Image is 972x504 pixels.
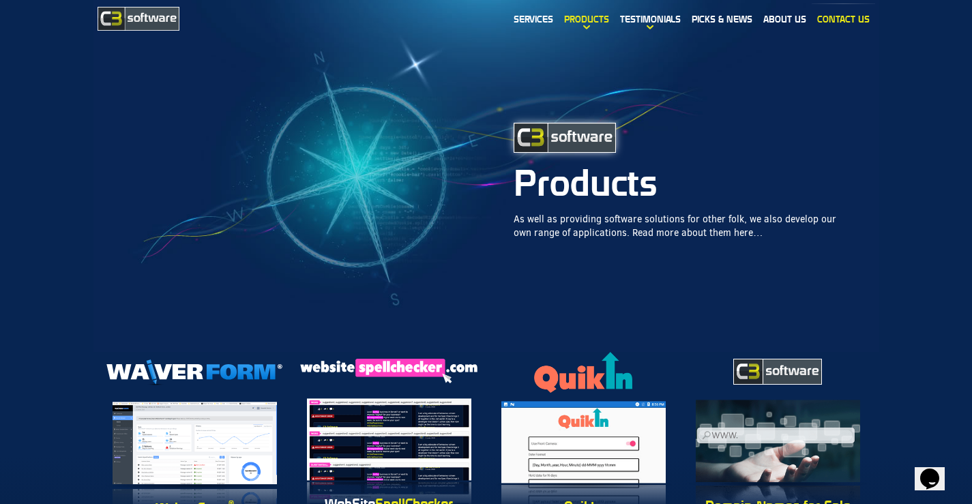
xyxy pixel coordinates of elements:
[915,449,958,490] iframe: chat widget
[799,378,958,447] iframe: chat widget
[615,3,686,35] a: Testimonials
[812,3,875,35] a: Contact Us
[98,7,179,31] img: C3 Software
[514,166,848,199] h1: Products
[559,3,615,35] a: Products
[300,359,477,383] img: WebSuteSpellChecker
[534,352,632,393] img: QuikIn
[686,3,758,35] a: Picks & News
[514,213,848,239] p: As well as providing software solutions for other folk, we also develop our own range of applicat...
[508,3,559,35] a: Services
[733,359,822,385] img: C3 Software
[758,3,812,35] a: About us
[514,123,616,153] img: C3 Software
